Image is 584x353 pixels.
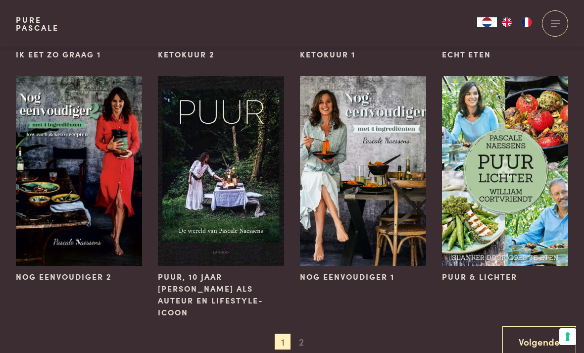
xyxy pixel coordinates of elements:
[16,76,142,266] img: Nog eenvoudiger 2
[158,271,284,318] span: PUUR, 10 jaar [PERSON_NAME] als auteur en lifestyle-icoon
[293,334,309,350] span: 2
[158,49,215,60] span: Ketokuur 2
[275,334,291,350] span: 1
[158,76,284,318] a: PUUR, 10 jaar Pascale Naessens als auteur en lifestyle-icoon PUUR, 10 jaar [PERSON_NAME] als aute...
[442,49,491,60] span: Echt eten
[442,271,517,283] span: Puur & Lichter
[442,76,568,283] a: Puur &#038; Lichter Puur & Lichter
[16,16,59,32] a: PurePascale
[477,17,536,27] aside: Language selected: Nederlands
[497,17,536,27] ul: Language list
[477,17,497,27] a: NL
[442,76,568,266] img: Puur &#038; Lichter
[517,17,536,27] a: FR
[16,49,101,60] span: Ik eet zo graag 1
[16,76,142,283] a: Nog eenvoudiger 2 Nog eenvoudiger 2
[300,76,426,283] a: Nog eenvoudiger 1 Nog eenvoudiger 1
[300,271,394,283] span: Nog eenvoudiger 1
[559,328,576,345] button: Uw voorkeuren voor toestemming voor trackingtechnologieën
[477,17,497,27] div: Language
[300,76,426,266] img: Nog eenvoudiger 1
[16,271,112,283] span: Nog eenvoudiger 2
[300,49,355,60] span: Ketokuur 1
[158,76,284,266] img: PUUR, 10 jaar Pascale Naessens als auteur en lifestyle-icoon
[497,17,517,27] a: EN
